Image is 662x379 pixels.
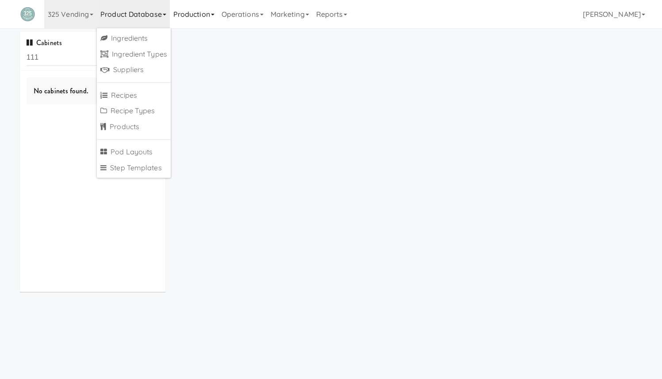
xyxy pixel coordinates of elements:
[20,7,35,22] img: Micromart
[97,103,171,119] a: Recipe Types
[27,38,62,48] span: Cabinets
[97,160,171,176] a: Step Templates
[97,31,171,46] a: Ingredients
[97,46,171,62] a: Ingredient Types
[97,62,171,78] a: Suppliers
[27,50,159,66] input: Search cabinets
[34,86,88,96] span: No cabinets found.
[97,88,171,103] a: Recipes
[97,119,171,135] a: Products
[97,144,171,160] a: Pod Layouts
